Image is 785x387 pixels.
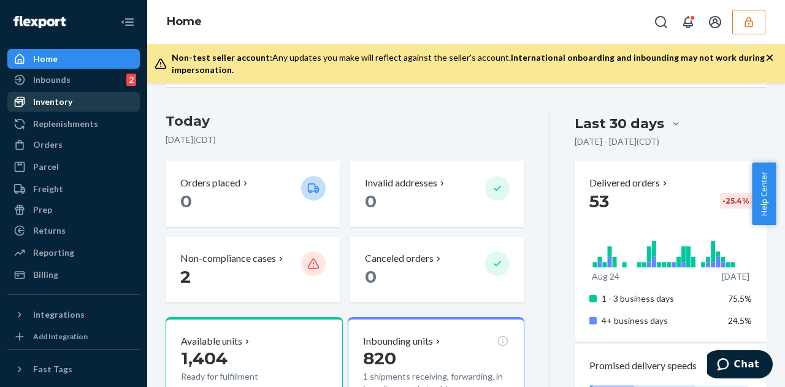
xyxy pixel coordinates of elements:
[115,10,140,34] button: Close Navigation
[13,16,66,28] img: Flexport logo
[7,92,140,112] a: Inventory
[180,251,276,266] p: Non-compliance cases
[7,243,140,262] a: Reporting
[365,191,377,212] span: 0
[33,224,66,237] div: Returns
[172,52,272,63] span: Non-test seller account:
[7,305,140,324] button: Integrations
[33,96,72,108] div: Inventory
[33,204,52,216] div: Prep
[703,10,727,34] button: Open account menu
[7,265,140,285] a: Billing
[728,315,752,326] span: 24.5%
[181,370,293,383] p: Ready for fulfillment
[7,135,140,155] a: Orders
[180,191,192,212] span: 0
[7,157,140,177] a: Parcel
[365,176,437,190] p: Invalid addresses
[166,112,524,131] h3: Today
[752,163,776,225] button: Help Center
[181,334,242,348] p: Available units
[33,74,71,86] div: Inbounds
[728,293,752,304] span: 75.5%
[7,221,140,240] a: Returns
[350,237,525,302] button: Canceled orders 0
[157,4,212,40] ol: breadcrumbs
[575,114,664,133] div: Last 30 days
[181,348,228,369] span: 1,404
[33,363,72,375] div: Fast Tags
[166,134,524,146] p: [DATE] ( CDT )
[592,270,619,283] p: Aug 24
[350,161,525,227] button: Invalid addresses 0
[363,348,396,369] span: 820
[589,359,697,373] p: Promised delivery speeds
[589,191,609,212] span: 53
[33,53,58,65] div: Home
[33,161,59,173] div: Parcel
[365,251,434,266] p: Canceled orders
[589,176,670,190] button: Delivered orders
[33,269,58,281] div: Billing
[720,193,752,209] div: -25.4 %
[172,52,765,76] div: Any updates you make will reflect against the seller's account.
[33,183,63,195] div: Freight
[602,315,719,327] p: 4+ business days
[707,350,773,381] iframe: Opens a widget where you can chat to one of our agents
[167,15,202,28] a: Home
[722,270,749,283] p: [DATE]
[575,136,659,148] p: [DATE] - [DATE] ( CDT )
[7,114,140,134] a: Replenishments
[33,139,63,151] div: Orders
[363,334,433,348] p: Inbounding units
[33,331,88,342] div: Add Integration
[602,293,719,305] p: 1 - 3 business days
[180,266,191,287] span: 2
[676,10,700,34] button: Open notifications
[649,10,673,34] button: Open Search Box
[7,49,140,69] a: Home
[7,70,140,90] a: Inbounds2
[33,308,85,321] div: Integrations
[166,161,340,227] button: Orders placed 0
[33,118,98,130] div: Replenishments
[166,237,340,302] button: Non-compliance cases 2
[33,247,74,259] div: Reporting
[7,329,140,344] a: Add Integration
[180,176,240,190] p: Orders placed
[7,200,140,220] a: Prep
[7,359,140,379] button: Fast Tags
[7,179,140,199] a: Freight
[126,74,136,86] div: 2
[365,266,377,287] span: 0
